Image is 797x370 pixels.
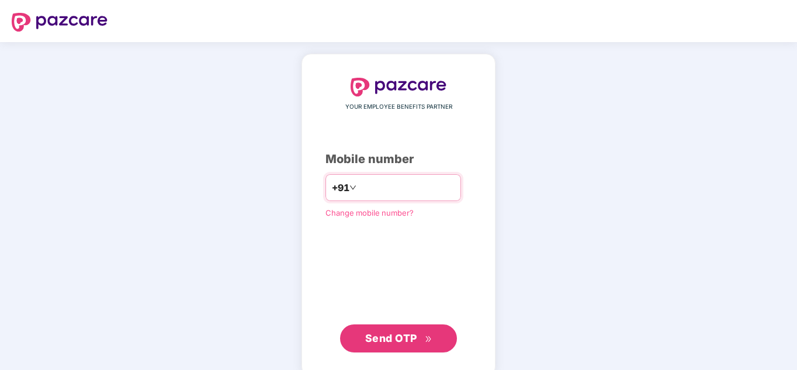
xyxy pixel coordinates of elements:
button: Send OTPdouble-right [340,324,457,352]
img: logo [12,13,108,32]
span: +91 [332,181,349,195]
a: Change mobile number? [325,208,414,217]
span: down [349,184,356,191]
div: Mobile number [325,150,472,168]
span: double-right [425,336,432,343]
img: logo [351,78,446,96]
span: YOUR EMPLOYEE BENEFITS PARTNER [345,102,452,112]
span: Send OTP [365,332,417,344]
